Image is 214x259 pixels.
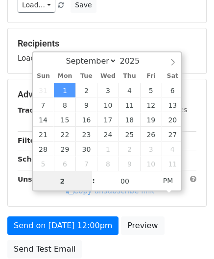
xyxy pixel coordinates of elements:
span: September 8, 2025 [54,97,75,112]
a: Send Test Email [7,240,82,259]
input: Minute [95,171,155,191]
iframe: Chat Widget [165,212,214,259]
span: Tue [75,73,97,79]
span: Mon [54,73,75,79]
span: September 24, 2025 [97,127,119,141]
span: September 25, 2025 [119,127,140,141]
strong: Tracking [18,106,50,114]
span: September 14, 2025 [33,112,54,127]
span: Sun [33,73,54,79]
span: September 6, 2025 [162,83,183,97]
span: Thu [119,73,140,79]
span: Click to toggle [155,171,182,190]
span: September 4, 2025 [119,83,140,97]
span: September 10, 2025 [97,97,119,112]
span: October 5, 2025 [33,156,54,171]
span: September 19, 2025 [140,112,162,127]
span: Sat [162,73,183,79]
strong: Schedule [18,155,53,163]
span: September 3, 2025 [97,83,119,97]
a: Send on [DATE] 12:00pm [7,216,119,235]
span: October 9, 2025 [119,156,140,171]
span: Fri [140,73,162,79]
span: September 15, 2025 [54,112,75,127]
input: Hour [33,171,93,191]
span: October 2, 2025 [119,141,140,156]
span: September 1, 2025 [54,83,75,97]
span: September 20, 2025 [162,112,183,127]
span: September 21, 2025 [33,127,54,141]
span: September 23, 2025 [75,127,97,141]
a: Preview [121,216,164,235]
span: September 28, 2025 [33,141,54,156]
span: October 10, 2025 [140,156,162,171]
span: October 6, 2025 [54,156,75,171]
span: October 8, 2025 [97,156,119,171]
span: September 18, 2025 [119,112,140,127]
a: Copy unsubscribe link [66,187,154,195]
span: October 4, 2025 [162,141,183,156]
span: October 1, 2025 [97,141,119,156]
div: Loading... [18,38,196,64]
span: September 9, 2025 [75,97,97,112]
span: September 30, 2025 [75,141,97,156]
span: September 5, 2025 [140,83,162,97]
span: : [92,171,95,190]
span: September 2, 2025 [75,83,97,97]
span: September 26, 2025 [140,127,162,141]
span: September 11, 2025 [119,97,140,112]
span: August 31, 2025 [33,83,54,97]
strong: Unsubscribe [18,175,66,183]
h5: Recipients [18,38,196,49]
span: October 3, 2025 [140,141,162,156]
h5: Advanced [18,89,196,100]
span: September 29, 2025 [54,141,75,156]
span: September 17, 2025 [97,112,119,127]
span: September 12, 2025 [140,97,162,112]
strong: Filters [18,137,43,144]
span: September 16, 2025 [75,112,97,127]
span: September 22, 2025 [54,127,75,141]
span: October 7, 2025 [75,156,97,171]
span: September 27, 2025 [162,127,183,141]
span: October 11, 2025 [162,156,183,171]
span: September 7, 2025 [33,97,54,112]
input: Year [117,56,152,66]
span: Wed [97,73,119,79]
span: September 13, 2025 [162,97,183,112]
